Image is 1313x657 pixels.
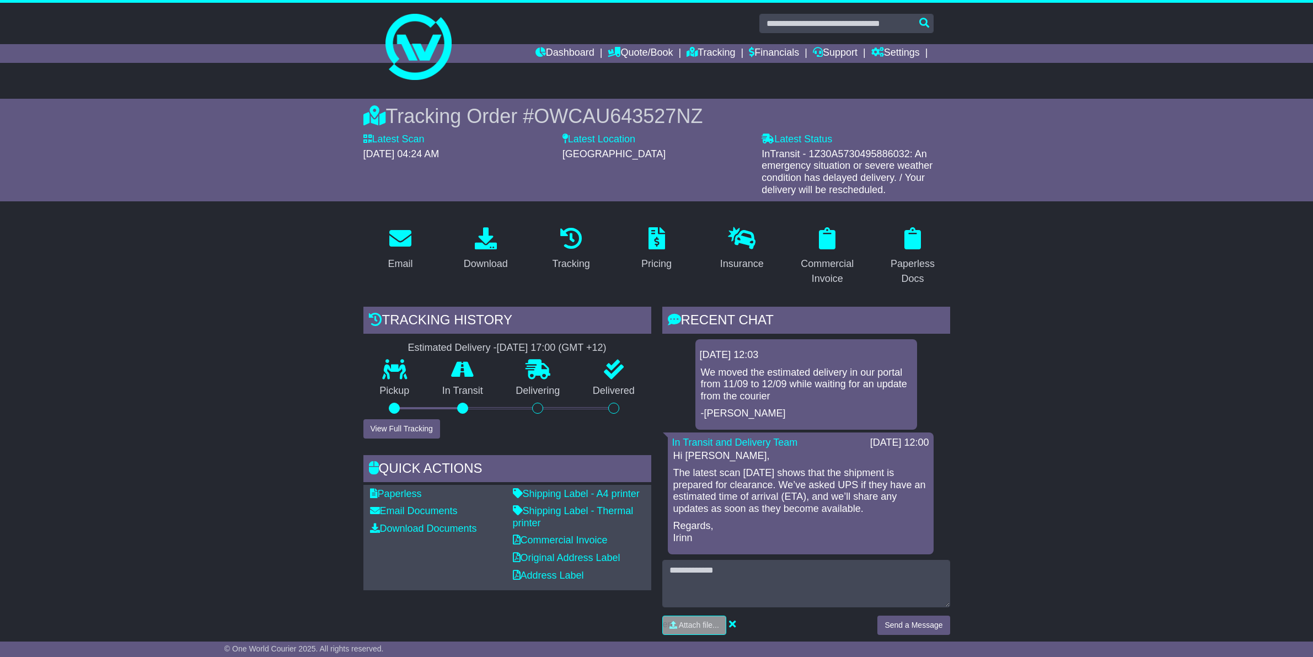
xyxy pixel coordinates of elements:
span: [GEOGRAPHIC_DATA] [562,148,666,159]
div: Pricing [641,257,672,271]
p: -[PERSON_NAME] [701,408,912,420]
div: Quick Actions [363,455,651,485]
div: Email [388,257,412,271]
a: Financials [749,44,799,63]
a: Tracking [545,223,597,275]
span: OWCAU643527NZ [534,105,703,127]
a: Address Label [513,570,584,581]
div: Insurance [720,257,764,271]
div: Tracking Order # [363,104,950,128]
a: Quote/Book [608,44,673,63]
div: Paperless Docs [883,257,943,286]
div: [DATE] 17:00 (GMT +12) [497,342,607,354]
a: Email Documents [370,505,458,516]
a: Email [380,223,420,275]
div: Tracking history [363,307,651,336]
span: [DATE] 04:24 AM [363,148,440,159]
a: Settings [871,44,920,63]
a: Dashboard [535,44,594,63]
span: © One World Courier 2025. All rights reserved. [224,644,384,653]
a: In Transit and Delivery Team [672,437,798,448]
div: [DATE] 12:03 [700,349,913,361]
a: Pricing [634,223,679,275]
label: Latest Location [562,133,635,146]
div: Commercial Invoice [797,257,858,286]
div: Download [464,257,508,271]
a: Download Documents [370,523,477,534]
p: We moved the estimated delivery in our portal from 11/09 to 12/09 while waiting for an update fro... [701,367,912,403]
a: Commercial Invoice [790,223,865,290]
p: Pickup [363,385,426,397]
a: Paperless [370,488,422,499]
label: Latest Scan [363,133,425,146]
a: Support [813,44,858,63]
div: Tracking [552,257,589,271]
p: In Transit [426,385,500,397]
div: [DATE] 12:00 [870,437,929,449]
a: Original Address Label [513,552,620,563]
button: View Full Tracking [363,419,440,439]
div: RECENT CHAT [662,307,950,336]
a: Tracking [687,44,735,63]
p: Delivering [500,385,577,397]
span: InTransit - 1Z30A5730495886032: An emergency situation or severe weather condition has delayed de... [762,148,933,195]
p: Delivered [576,385,651,397]
div: Estimated Delivery - [363,342,651,354]
a: Paperless Docs [876,223,950,290]
button: Send a Message [877,616,950,635]
p: The latest scan [DATE] shows that the shipment is prepared for clearance. We’ve asked UPS if they... [673,467,928,515]
a: Commercial Invoice [513,535,608,546]
p: Regards, Irinn [673,520,928,544]
p: Hi [PERSON_NAME], [673,450,928,462]
a: Shipping Label - Thermal printer [513,505,634,528]
a: Insurance [713,223,771,275]
a: Download [457,223,515,275]
label: Latest Status [762,133,832,146]
a: Shipping Label - A4 printer [513,488,640,499]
